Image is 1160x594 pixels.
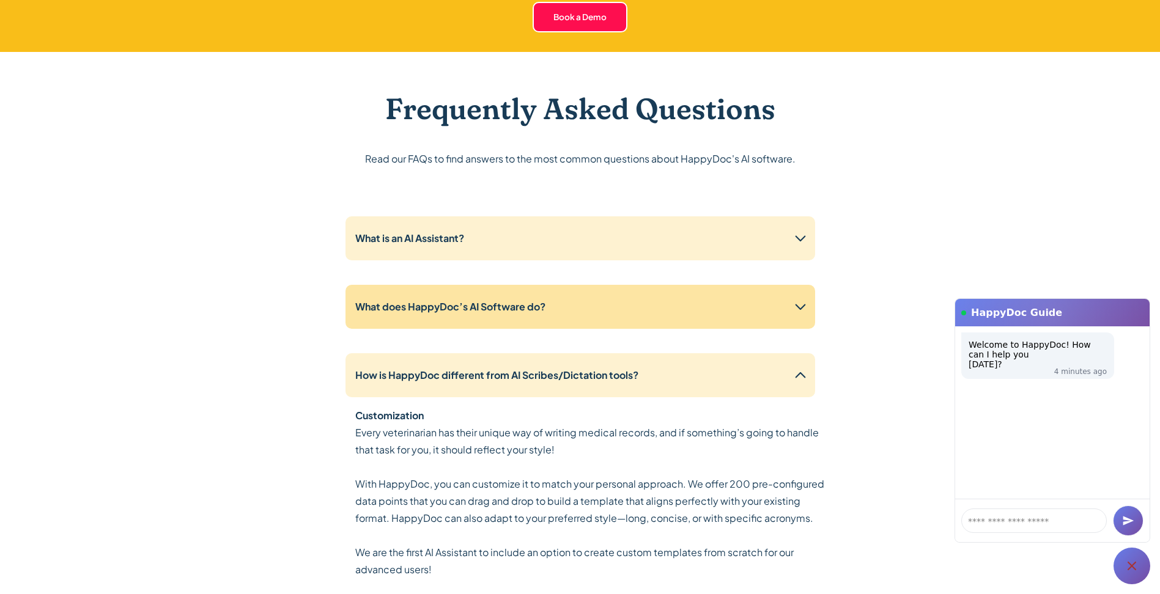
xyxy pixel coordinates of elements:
strong: What does HappyDoc’s AI Software do? [355,300,545,313]
strong: How is HappyDoc different from AI Scribes/Dictation tools? [355,369,638,381]
strong: What is an AI Assistant? [355,232,464,244]
h2: Frequently Asked Questions [385,91,775,127]
p: Read our FAQs to find answers to the most common questions about HappyDoc's AI software. [365,150,796,167]
a: Book a Demo [533,2,627,32]
strong: Customization [355,409,424,422]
